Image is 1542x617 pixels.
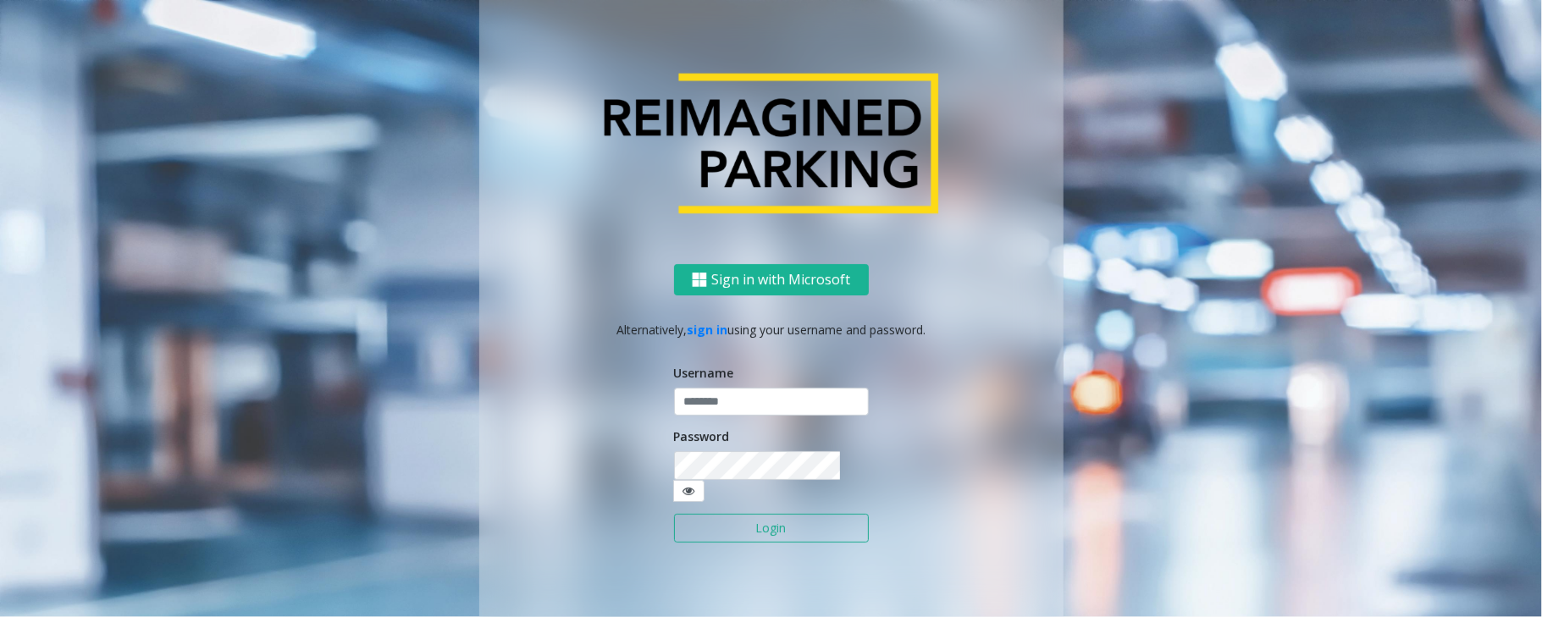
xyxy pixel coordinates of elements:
button: Login [674,514,869,543]
label: Username [674,364,734,382]
a: sign in [687,322,727,338]
label: Password [674,427,730,445]
button: Sign in with Microsoft [674,264,869,295]
p: Alternatively, using your username and password. [496,321,1047,339]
